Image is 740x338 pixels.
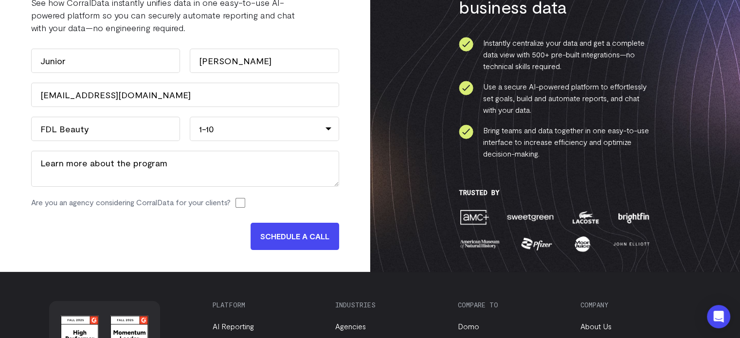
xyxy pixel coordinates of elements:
[251,223,339,250] input: SCHEDULE A CALL
[213,301,319,309] h3: Platform
[580,301,686,309] h3: Company
[31,83,339,107] input: Work email
[459,81,651,116] li: Use a secure AI-powered platform to effortlessly set goals, build and automate reports, and chat ...
[458,301,564,309] h3: Compare to
[335,321,366,331] a: Agencies
[190,117,339,141] div: 1-10
[31,117,180,141] input: Company name
[580,321,612,331] a: About Us
[459,125,651,160] li: Bring teams and data together in one easy-to-use interface to increase efficiency and optimize de...
[190,49,339,73] input: Last name
[458,321,479,331] a: Domo
[335,301,441,309] h3: Industries
[31,196,231,208] label: Are you an agency considering CorralData for your clients?
[31,49,180,73] input: First name
[707,305,730,328] div: Open Intercom Messenger
[459,37,651,72] li: Instantly centralize your data and get a complete data view with 500+ pre-built integrations—no t...
[213,321,254,331] a: AI Reporting
[459,189,651,196] h3: Trusted By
